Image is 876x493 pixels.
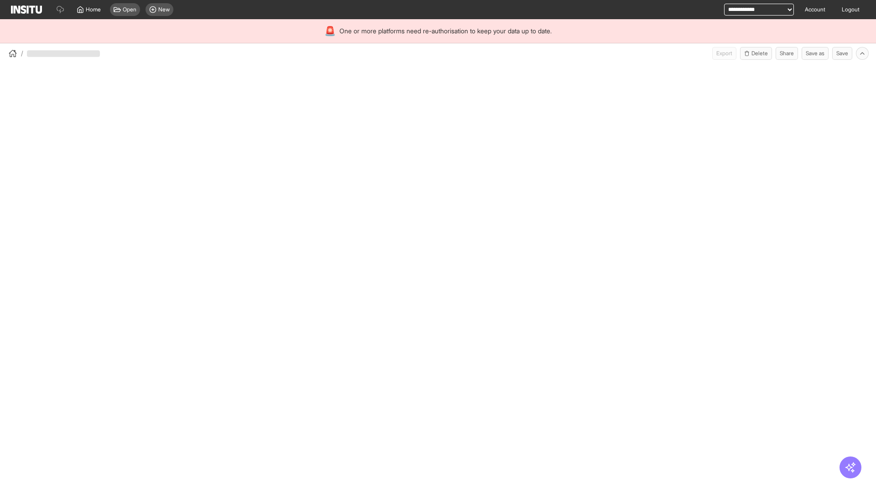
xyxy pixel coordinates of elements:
[21,49,23,58] span: /
[832,47,852,60] button: Save
[802,47,829,60] button: Save as
[712,47,736,60] button: Export
[158,6,170,13] span: New
[776,47,798,60] button: Share
[740,47,772,60] button: Delete
[7,48,23,59] button: /
[324,25,336,37] div: 🚨
[339,26,552,36] span: One or more platforms need re-authorisation to keep your data up to date.
[86,6,101,13] span: Home
[123,6,136,13] span: Open
[11,5,42,14] img: Logo
[712,47,736,60] span: Can currently only export from Insights reports.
